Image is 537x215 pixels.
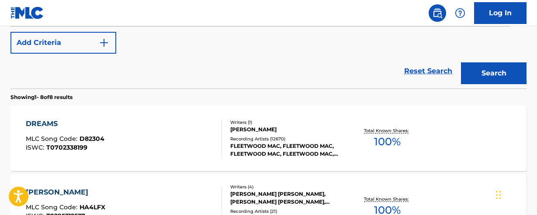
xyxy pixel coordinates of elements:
[230,184,344,190] div: Writers ( 4 )
[230,142,344,158] div: FLEETWOOD MAC, FLEETWOOD MAC, FLEETWOOD MAC, FLEETWOOD MAC, FLEETWOOD MAC
[10,106,527,171] a: DREAMSMLC Song Code:D82304ISWC:T0702338199Writers (1)[PERSON_NAME]Recording Artists (12670)FLEETW...
[230,208,344,215] div: Recording Artists ( 21 )
[80,135,104,143] span: D82304
[451,4,469,22] div: Help
[400,61,457,81] a: Reset Search
[374,134,401,150] span: 100 %
[230,136,344,142] div: Recording Artists ( 12670 )
[99,38,109,48] img: 9d2ae6d4665cec9f34b9.svg
[230,119,344,126] div: Writers ( 1 )
[10,7,44,19] img: MLC Logo
[10,32,116,54] button: Add Criteria
[26,135,80,143] span: MLC Song Code :
[26,187,105,198] div: [PERSON_NAME]
[26,203,80,211] span: MLC Song Code :
[432,8,443,18] img: search
[10,93,73,101] p: Showing 1 - 8 of 8 results
[46,143,87,151] span: T0702338199
[496,182,501,208] div: Drag
[364,196,411,202] p: Total Known Shares:
[429,4,446,22] a: Public Search
[230,190,344,206] div: [PERSON_NAME] [PERSON_NAME], [PERSON_NAME] [PERSON_NAME], [PERSON_NAME], [PERSON_NAME]
[230,126,344,133] div: [PERSON_NAME]
[80,203,105,211] span: HA4LFX
[474,2,527,24] a: Log In
[26,119,104,129] div: DREAMS
[461,62,527,84] button: Search
[26,143,46,151] span: ISWC :
[493,173,537,215] iframe: Chat Widget
[455,8,465,18] img: help
[364,127,411,134] p: Total Known Shares:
